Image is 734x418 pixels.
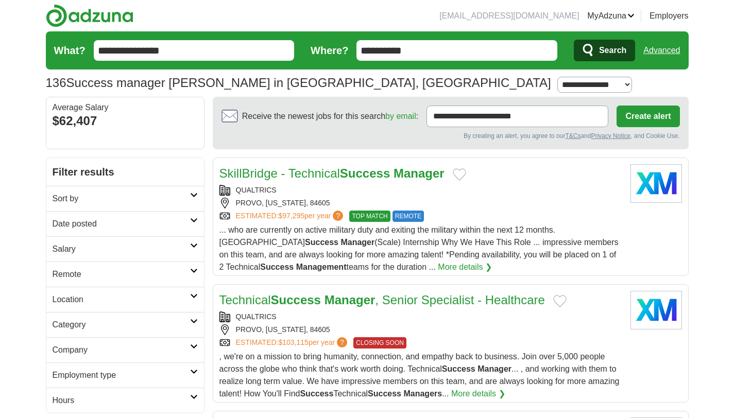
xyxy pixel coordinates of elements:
[617,106,679,127] button: Create alert
[650,10,689,22] a: Employers
[353,337,406,349] span: CLOSING SOON
[53,218,190,230] h2: Date posted
[403,389,442,398] strong: Managers
[219,166,445,180] a: SkillBridge - TechnicalSuccess Manager
[53,344,190,356] h2: Company
[394,166,445,180] strong: Manager
[219,293,545,307] a: TechnicalSuccess Manager, Senior Specialist - Healthcare
[236,186,277,194] a: QUALTRICS
[340,238,374,247] strong: Manager
[271,293,321,307] strong: Success
[46,76,551,90] h1: Success manager [PERSON_NAME] in [GEOGRAPHIC_DATA], [GEOGRAPHIC_DATA]
[219,198,622,208] div: PROVO, [US_STATE], 84605
[219,352,620,398] span: , we're on a mission to bring humanity, connection, and empathy back to business. Join over 5,000...
[46,262,204,287] a: Remote
[46,362,204,388] a: Employment type
[442,364,475,373] strong: Success
[349,211,390,222] span: TOP MATCH
[53,112,198,130] div: $62,407
[46,74,66,92] span: 136
[46,211,204,236] a: Date posted
[54,43,86,58] label: What?
[300,389,333,398] strong: Success
[477,364,511,373] strong: Manager
[236,312,277,321] a: QUALTRICS
[439,10,579,22] li: [EMAIL_ADDRESS][DOMAIN_NAME]
[278,212,304,220] span: $97,295
[438,261,492,273] a: More details ❯
[53,243,190,255] h2: Salary
[643,40,680,61] a: Advanced
[46,337,204,362] a: Company
[46,236,204,262] a: Salary
[278,338,308,346] span: $103,115
[46,4,133,27] img: Adzuna logo
[630,164,682,203] img: Qualtrics logo
[311,43,348,58] label: Where?
[53,293,190,306] h2: Location
[236,337,350,349] a: ESTIMATED:$103,115per year?
[296,263,347,271] strong: Management
[340,166,390,180] strong: Success
[53,369,190,381] h2: Employment type
[53,193,190,205] h2: Sort by
[565,132,581,140] a: T&Cs
[53,103,198,112] div: Average Salary
[46,158,204,186] h2: Filter results
[305,238,338,247] strong: Success
[368,389,401,398] strong: Success
[453,168,466,181] button: Add to favorite jobs
[553,295,567,307] button: Add to favorite jobs
[337,337,347,347] span: ?
[333,211,343,221] span: ?
[221,131,680,141] div: By creating an alert, you agree to our and , and Cookie Use.
[46,312,204,337] a: Category
[46,186,204,211] a: Sort by
[392,211,424,222] span: REMOTE
[53,319,190,331] h2: Category
[53,394,190,407] h2: Hours
[385,112,416,120] a: by email
[260,263,294,271] strong: Success
[236,211,346,222] a: ESTIMATED:$97,295per year?
[587,10,635,22] a: MyAdzuna
[451,388,505,400] a: More details ❯
[630,291,682,329] img: Qualtrics logo
[325,293,375,307] strong: Manager
[242,110,418,123] span: Receive the newest jobs for this search :
[53,268,190,281] h2: Remote
[599,40,626,61] span: Search
[46,388,204,413] a: Hours
[46,287,204,312] a: Location
[591,132,630,140] a: Privacy Notice
[219,324,622,335] div: PROVO, [US_STATE], 84605
[219,225,619,271] span: ... who are currently on active military duty and exiting the military within the next 12 months....
[574,40,635,61] button: Search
